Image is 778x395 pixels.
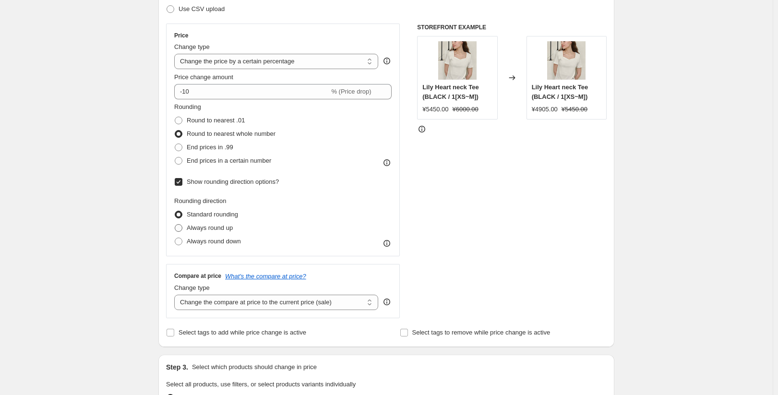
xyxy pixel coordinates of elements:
span: End prices in a certain number [187,157,271,164]
h2: Step 3. [166,362,188,372]
button: What's the compare at price? [225,273,306,280]
span: Lily Heart neck Tee (BLACK / 1[XS~M]) [422,84,479,100]
span: Always round down [187,238,241,245]
span: Round to nearest .01 [187,117,245,124]
span: Lily Heart neck Tee (BLACK / 1[XS~M]) [532,84,588,100]
input: -15 [174,84,329,99]
span: Show rounding direction options? [187,178,279,185]
span: Rounding direction [174,197,226,204]
span: Use CSV upload [179,5,225,12]
div: ¥5450.00 [422,105,448,114]
span: Round to nearest whole number [187,130,275,137]
span: Change type [174,43,210,50]
span: Price change amount [174,73,233,81]
strike: ¥6000.00 [453,105,479,114]
span: Select tags to remove while price change is active [412,329,551,336]
span: Select all products, use filters, or select products variants individually [166,381,356,388]
img: lily_ivory_12_80x.jpg [547,41,586,80]
strike: ¥5450.00 [562,105,587,114]
span: % (Price drop) [331,88,371,95]
div: help [382,297,392,307]
span: Standard rounding [187,211,238,218]
p: Select which products should change in price [192,362,317,372]
span: Change type [174,284,210,291]
h6: STOREFRONT EXAMPLE [417,24,607,31]
img: lily_ivory_12_80x.jpg [438,41,477,80]
span: Always round up [187,224,233,231]
h3: Price [174,32,188,39]
h3: Compare at price [174,272,221,280]
span: Select tags to add while price change is active [179,329,306,336]
span: End prices in .99 [187,144,233,151]
div: ¥4905.00 [532,105,558,114]
div: help [382,56,392,66]
span: Rounding [174,103,201,110]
